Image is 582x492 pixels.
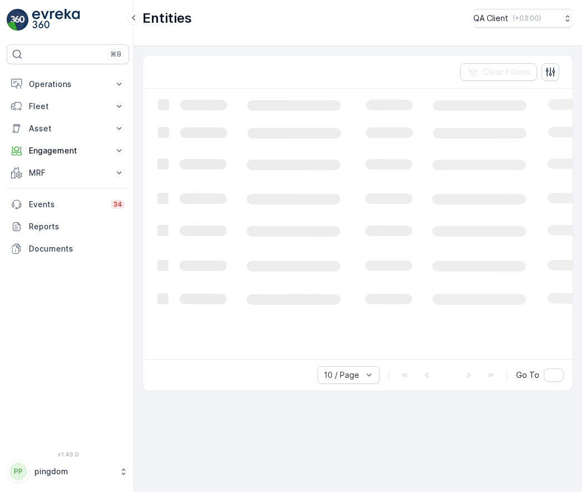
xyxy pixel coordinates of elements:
p: QA Client [473,13,508,24]
p: Operations [29,79,107,90]
img: logo_light-DOdMpM7g.png [32,9,80,31]
button: Asset [7,117,129,140]
p: Fleet [29,101,107,112]
span: v 1.49.0 [7,451,129,458]
button: Operations [7,73,129,95]
p: Documents [29,243,125,254]
p: MRF [29,167,107,178]
button: Fleet [7,95,129,117]
p: pingdom [34,466,114,477]
p: Entities [142,9,192,27]
div: PP [9,463,27,480]
p: ⌘B [110,50,121,59]
p: Engagement [29,145,107,156]
button: MRF [7,162,129,184]
a: Documents [7,238,129,260]
p: Asset [29,123,107,134]
p: 34 [113,200,122,209]
button: Clear Filters [460,63,537,81]
button: Engagement [7,140,129,162]
p: Events [29,199,104,210]
a: Reports [7,216,129,238]
button: QA Client(+03:00) [473,9,573,28]
span: Go To [516,370,539,381]
button: PPpingdom [7,460,129,483]
img: logo [7,9,29,31]
p: Clear Filters [482,66,530,78]
a: Events34 [7,193,129,216]
p: ( +03:00 ) [513,14,541,23]
p: Reports [29,221,125,232]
